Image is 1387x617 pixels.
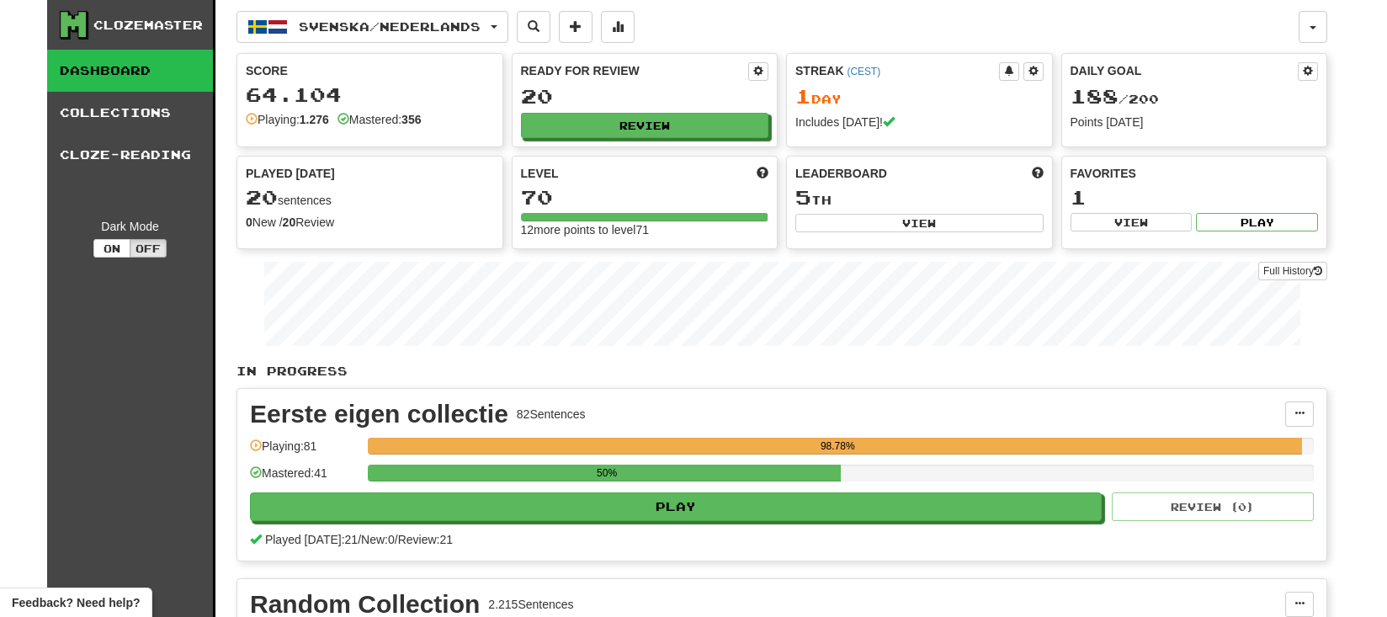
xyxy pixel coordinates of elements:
strong: 20 [283,215,296,229]
button: Play [250,492,1102,521]
span: Score more points to level up [757,165,768,182]
span: 1 [795,84,811,108]
span: 20 [246,185,278,209]
button: On [93,239,130,258]
a: Full History [1258,262,1327,280]
button: Search sentences [517,11,550,43]
div: 64.104 [246,84,494,105]
div: Streak [795,62,999,79]
div: Playing: 81 [250,438,359,465]
button: Svenska/Nederlands [236,11,508,43]
div: 1 [1071,187,1319,208]
div: 12 more points to level 71 [521,221,769,238]
span: Review: 21 [398,533,453,546]
a: Dashboard [47,50,213,92]
button: More stats [601,11,635,43]
span: Leaderboard [795,165,887,182]
button: Review (0) [1112,492,1314,521]
strong: 0 [246,215,252,229]
div: Favorites [1071,165,1319,182]
span: Open feedback widget [12,594,140,611]
button: Off [130,239,167,258]
div: 70 [521,187,769,208]
span: Played [DATE]: 21 [265,533,358,546]
button: View [795,214,1044,232]
div: 82 Sentences [517,406,586,423]
div: Day [795,86,1044,108]
div: sentences [246,187,494,209]
a: Collections [47,92,213,134]
button: Add sentence to collection [559,11,593,43]
strong: 1.276 [300,113,329,126]
div: Score [246,62,494,79]
div: Mastered: 41 [250,465,359,492]
div: Points [DATE] [1071,114,1319,130]
div: Mastered: [337,111,422,128]
span: Played [DATE] [246,165,335,182]
a: (CEST) [847,66,880,77]
a: Cloze-Reading [47,134,213,176]
div: Eerste eigen collectie [250,402,508,427]
span: This week in points, UTC [1032,165,1044,182]
div: New / Review [246,214,494,231]
div: 50% [373,465,841,481]
span: 188 [1071,84,1119,108]
span: / [395,533,398,546]
button: Play [1196,213,1318,231]
span: 5 [795,185,811,209]
div: Clozemaster [93,17,203,34]
span: Svenska / Nederlands [299,19,481,34]
div: 98.78% [373,438,1302,455]
div: 2.215 Sentences [488,596,573,613]
div: Daily Goal [1071,62,1299,81]
div: Dark Mode [60,218,200,235]
button: View [1071,213,1193,231]
span: New: 0 [361,533,395,546]
div: Includes [DATE]! [795,114,1044,130]
div: th [795,187,1044,209]
span: Level [521,165,559,182]
div: 20 [521,86,769,107]
div: Ready for Review [521,62,749,79]
strong: 356 [401,113,421,126]
span: / 200 [1071,92,1159,106]
p: In Progress [236,363,1327,380]
button: Review [521,113,769,138]
div: Playing: [246,111,329,128]
span: / [358,533,361,546]
div: Random Collection [250,592,480,617]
